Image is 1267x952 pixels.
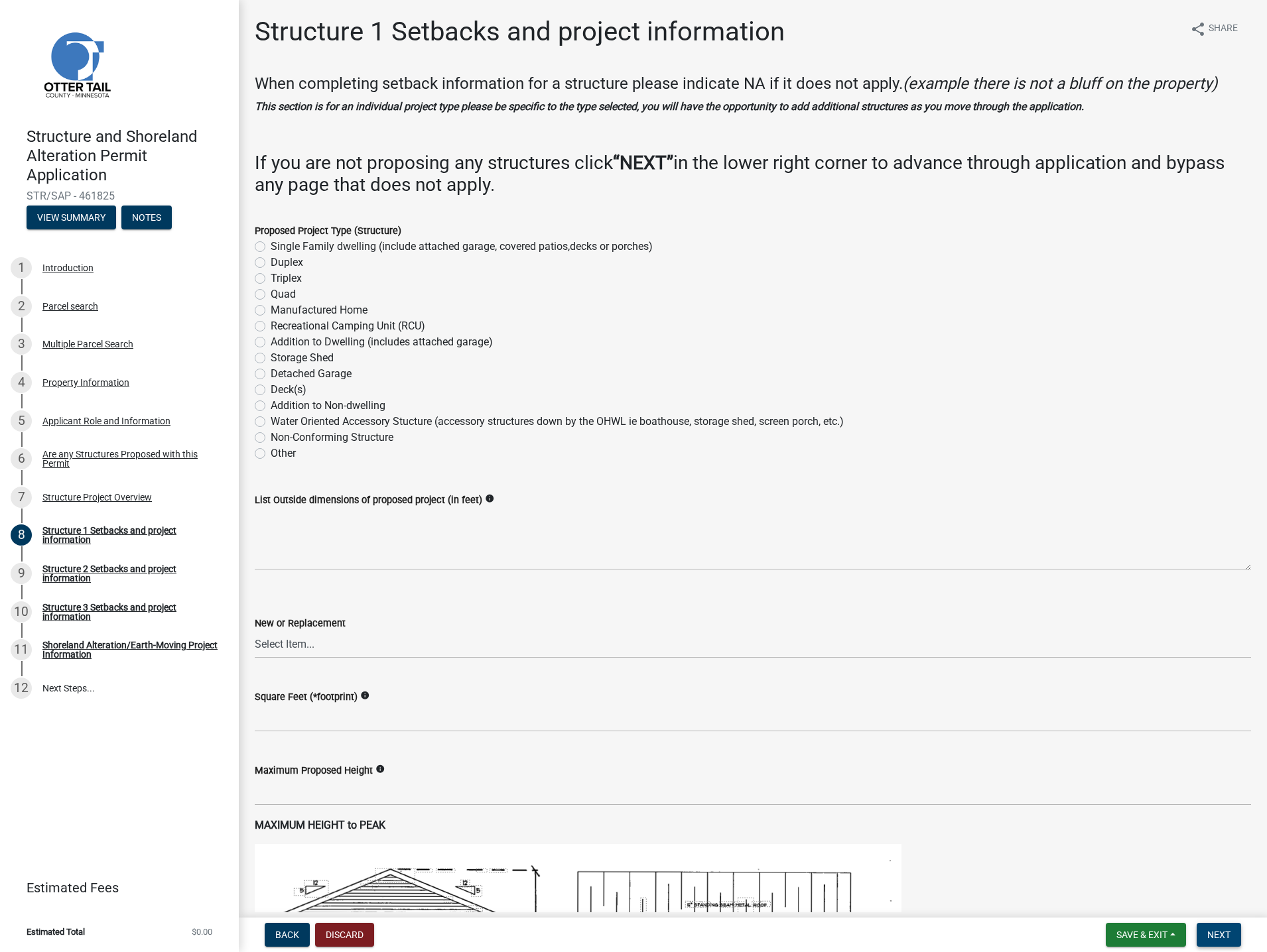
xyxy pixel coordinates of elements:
div: Structure 1 Setbacks and project information [42,526,218,544]
strong: MAXIMUM HEIGHT to PEAK [255,819,385,831]
div: Parcel search [42,302,98,311]
label: Square Feet (*footprint) [255,693,358,702]
label: Detached Garage [271,366,352,382]
label: Addition to Non-dwelling [271,398,385,414]
label: Manufactured Home [271,302,367,318]
div: 7 [11,487,32,508]
div: 10 [11,601,32,623]
div: 9 [11,563,32,584]
span: $0.00 [192,927,212,936]
label: Triplex [271,270,302,286]
label: New or Replacement [255,619,346,628]
button: Save & Exit [1106,923,1186,947]
button: Next [1197,923,1241,947]
label: Maximum Proposed Height [255,766,373,776]
span: Next [1207,929,1231,940]
label: Other [271,446,296,461]
div: 11 [11,639,32,660]
i: info [360,691,369,700]
div: Shoreland Alteration/Earth-Moving Project Information [42,640,218,659]
span: Share [1209,21,1238,37]
div: 6 [11,448,32,469]
i: (example there is not a bluff on the property) [903,74,1217,93]
span: Estimated Total [27,927,85,936]
label: Single Family dwelling (include attached garage, covered patios,decks or porches) [271,239,653,255]
i: share [1190,21,1206,37]
label: Deck(s) [271,382,306,398]
label: List Outside dimensions of proposed project (in feet) [255,496,482,505]
label: Proposed Project Type (Structure) [255,227,401,236]
div: Structure 3 Setbacks and project information [42,603,218,621]
a: Estimated Fees [11,874,218,901]
span: Save & Exit [1116,929,1167,940]
div: 4 [11,372,32,393]
div: Multiple Parcel Search [42,339,133,349]
strong: “NEXT” [613,152,673,174]
i: info [485,494,494,503]
h3: If you are not proposing any structures click in the lower right corner to advance through applic... [255,152,1251,196]
h4: When completing setback information for a structure please indicate NA if it does not apply. [255,74,1251,93]
label: Storage Shed [271,350,334,366]
label: Non-Conforming Structure [271,430,393,446]
h1: Structure 1 Setbacks and project information [255,16,785,48]
span: Back [275,929,299,940]
span: STR/SAP - 461825 [27,190,212,202]
button: View Summary [27,206,116,229]
strong: This section is for an individual project type please be specific to the type selected, you will ... [255,100,1084,113]
div: Structure 2 Setbacks and project information [42,564,218,583]
wm-modal-confirm: Notes [121,213,172,224]
label: Duplex [271,255,303,270]
button: Notes [121,206,172,229]
div: Property Information [42,378,129,387]
label: Quad [271,286,296,302]
div: 8 [11,524,32,546]
div: 12 [11,678,32,699]
div: 1 [11,257,32,278]
div: Structure Project Overview [42,493,152,502]
i: info [375,764,385,774]
div: Are any Structures Proposed with this Permit [42,449,218,468]
img: Otter Tail County, Minnesota [27,14,126,113]
label: Recreational Camping Unit (RCU) [271,318,425,334]
div: 3 [11,333,32,355]
button: shareShare [1179,16,1248,42]
h4: Structure and Shoreland Alteration Permit Application [27,127,228,184]
div: 5 [11,410,32,432]
div: Introduction [42,263,94,272]
div: Applicant Role and Information [42,416,170,426]
label: Addition to Dwelling (includes attached garage) [271,334,493,350]
button: Back [265,923,310,947]
div: 2 [11,296,32,317]
button: Discard [315,923,374,947]
label: Water Oriented Accessory Stucture (accessory structures down by the OHWL ie boathouse, storage sh... [271,414,844,430]
wm-modal-confirm: Summary [27,213,116,224]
